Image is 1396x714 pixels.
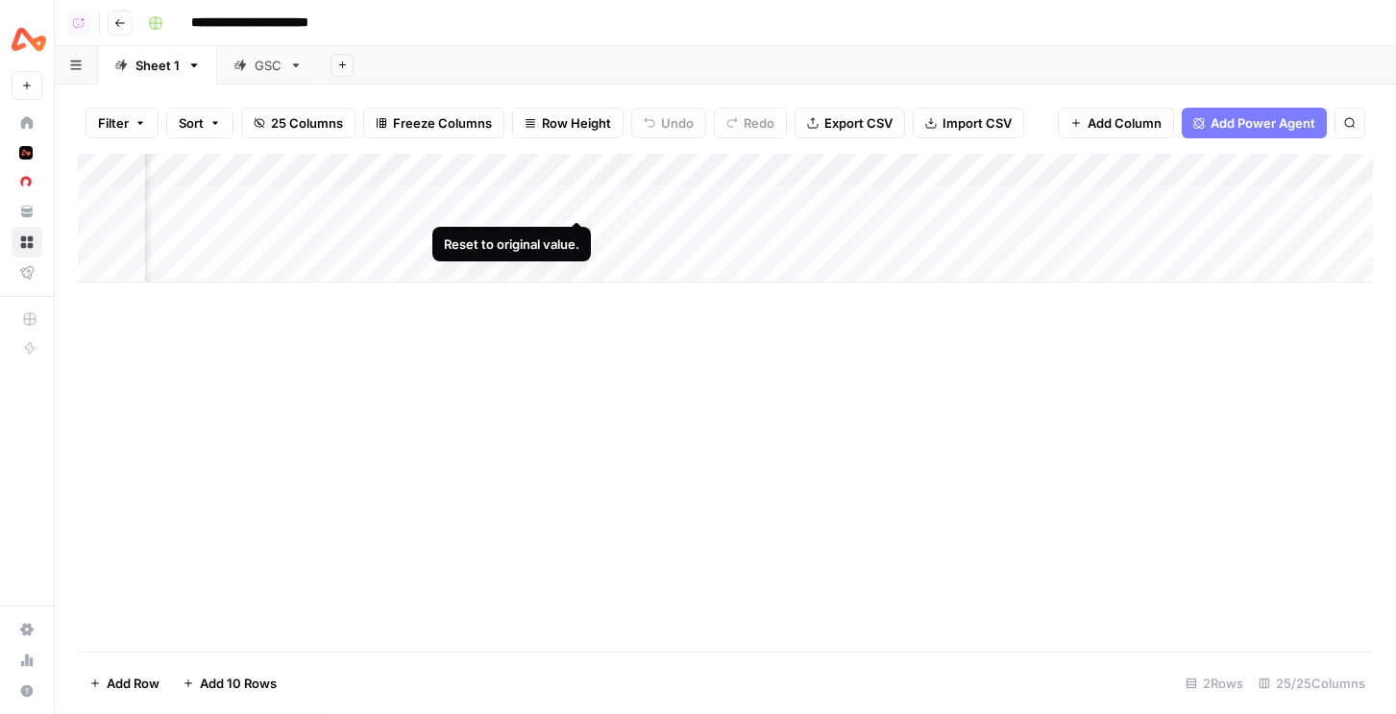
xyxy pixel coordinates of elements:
button: Add Column [1058,108,1174,138]
img: lwa1ff0noqwrdp5hunhziej8d536 [19,146,33,160]
span: Add 10 Rows [200,674,277,693]
button: Freeze Columns [363,108,504,138]
a: Sheet 1 [98,46,217,85]
img: psuvf5iw751v0ng144jc8469gioz [19,175,33,188]
button: Redo [714,108,787,138]
button: Add Row [78,668,171,699]
a: Your Data [12,196,42,227]
img: Airwallex Logo [12,22,46,57]
a: Flightpath [12,258,42,288]
button: Export CSV [795,108,905,138]
button: Import CSV [913,108,1024,138]
span: Add Row [107,674,159,693]
span: Undo [661,113,694,133]
a: Usage [12,645,42,676]
button: Add 10 Rows [171,668,288,699]
a: Home [12,108,42,138]
span: Redo [744,113,774,133]
a: Settings [12,614,42,645]
span: 25 Columns [271,113,343,133]
button: Undo [631,108,706,138]
button: Filter [86,108,159,138]
span: Freeze Columns [393,113,492,133]
span: Sort [179,113,204,133]
button: Workspace: Airwallex [12,15,42,63]
span: Export CSV [824,113,893,133]
span: Filter [98,113,129,133]
button: Row Height [512,108,624,138]
button: Add Power Agent [1182,108,1327,138]
a: Browse [12,227,42,258]
button: 25 Columns [241,108,355,138]
button: Sort [166,108,233,138]
div: GSC [255,56,282,75]
div: Sheet 1 [135,56,180,75]
a: GSC [217,46,319,85]
div: Reset to original value. [444,234,579,254]
div: 2 Rows [1178,668,1251,699]
div: 25/25 Columns [1251,668,1373,699]
span: Row Height [542,113,611,133]
span: Add Column [1088,113,1162,133]
span: Add Power Agent [1211,113,1315,133]
button: Help + Support [12,676,42,706]
span: Import CSV [943,113,1012,133]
